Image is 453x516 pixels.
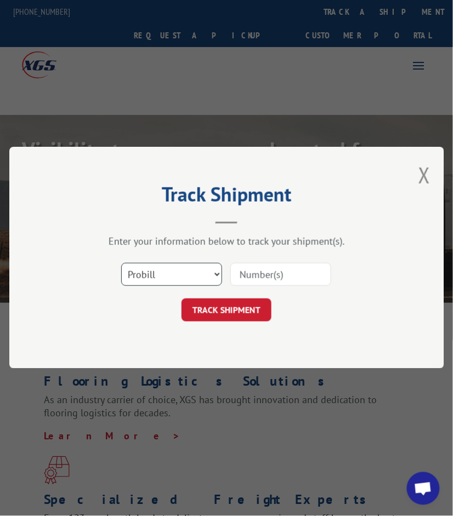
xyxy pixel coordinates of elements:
button: TRACK SHIPMENT [182,299,271,322]
div: Enter your information below to track your shipment(s). [64,236,389,248]
button: Close modal [418,160,431,190]
h2: Track Shipment [64,187,389,208]
input: Number(s) [230,263,331,286]
a: Open chat [407,472,440,505]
